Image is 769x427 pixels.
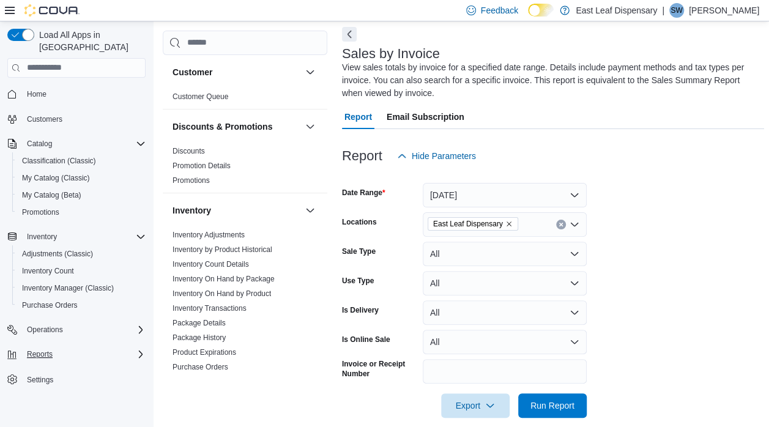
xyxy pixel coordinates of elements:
button: Reports [22,347,58,362]
span: Inventory [22,229,146,244]
button: Catalog [22,136,57,151]
a: Purchase Orders [17,298,83,313]
a: Customers [22,112,67,127]
button: Export [441,393,510,418]
div: Inventory [163,228,327,409]
h3: Customer [173,66,212,78]
button: Run Report [518,393,587,418]
span: Hide Parameters [412,150,476,162]
a: Inventory Transactions [173,304,247,313]
a: Adjustments (Classic) [17,247,98,261]
button: Promotions [12,204,150,221]
a: Inventory On Hand by Package [173,275,275,283]
button: Customer [303,65,318,80]
span: Promotions [17,205,146,220]
span: Inventory by Product Historical [173,245,272,254]
span: Promotions [22,207,59,217]
button: Inventory [303,203,318,218]
p: East Leaf Dispensary [576,3,657,18]
span: Promotion Details [173,161,231,171]
a: Classification (Classic) [17,154,101,168]
img: Cova [24,4,80,17]
a: Promotions [173,176,210,185]
a: Inventory Manager (Classic) [17,281,119,295]
span: Run Report [530,399,574,412]
button: Inventory [173,204,300,217]
span: Reports [27,349,53,359]
a: Home [22,87,51,102]
label: Use Type [342,276,374,286]
button: Classification (Classic) [12,152,150,169]
span: My Catalog (Beta) [17,188,146,202]
label: Is Delivery [342,305,379,315]
span: Home [22,86,146,102]
span: SW [671,3,682,18]
a: Product Expirations [173,348,236,357]
button: Customers [2,110,150,128]
label: Invoice or Receipt Number [342,359,418,379]
button: Purchase Orders [12,297,150,314]
button: [DATE] [423,183,587,207]
p: [PERSON_NAME] [689,3,759,18]
p: | [662,3,664,18]
span: My Catalog (Beta) [22,190,81,200]
span: Inventory Adjustments [173,230,245,240]
span: My Catalog (Classic) [22,173,90,183]
span: Home [27,89,46,99]
button: Inventory Count [12,262,150,280]
span: Reports [22,347,146,362]
a: Purchase Orders [173,363,228,371]
button: My Catalog (Beta) [12,187,150,204]
button: Open list of options [570,220,579,229]
span: My Catalog (Classic) [17,171,146,185]
button: Inventory [2,228,150,245]
span: Catalog [27,139,52,149]
span: Discounts [173,146,205,156]
span: East Leaf Dispensary [433,218,503,230]
a: Package History [173,333,226,342]
button: Next [342,27,357,42]
button: Discounts & Promotions [173,121,300,133]
span: Settings [27,375,53,385]
a: Settings [22,373,58,387]
a: Discounts [173,147,205,155]
span: Inventory Count [22,266,74,276]
button: Settings [2,370,150,388]
h3: Inventory [173,204,211,217]
span: Classification (Classic) [22,156,96,166]
span: Product Expirations [173,347,236,357]
div: Discounts & Promotions [163,144,327,193]
span: Feedback [481,4,518,17]
button: All [423,242,587,266]
a: Package Details [173,319,226,327]
span: Purchase Orders [22,300,78,310]
button: Catalog [2,135,150,152]
span: Purchase Orders [17,298,146,313]
a: Promotions [17,205,64,220]
span: East Leaf Dispensary [428,217,518,231]
h3: Discounts & Promotions [173,121,272,133]
span: Customers [22,111,146,127]
div: View sales totals by invoice for a specified date range. Details include payment methods and tax ... [342,61,758,100]
label: Locations [342,217,377,227]
button: My Catalog (Classic) [12,169,150,187]
a: Inventory On Hand by Product [173,289,271,298]
div: Sam Watkins [669,3,684,18]
button: Discounts & Promotions [303,119,318,134]
label: Is Online Sale [342,335,390,344]
input: Dark Mode [528,4,554,17]
span: Purchase Orders [173,362,228,372]
span: Settings [22,371,146,387]
span: Email Subscription [387,105,464,129]
a: Inventory Adjustments [173,231,245,239]
a: Inventory Count [17,264,79,278]
h3: Sales by Invoice [342,46,440,61]
span: Adjustments (Classic) [22,249,93,259]
h3: Report [342,149,382,163]
span: Inventory Manager (Classic) [22,283,114,293]
span: Operations [27,325,63,335]
label: Sale Type [342,247,376,256]
a: Inventory Count Details [173,260,249,269]
span: Package History [173,333,226,343]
